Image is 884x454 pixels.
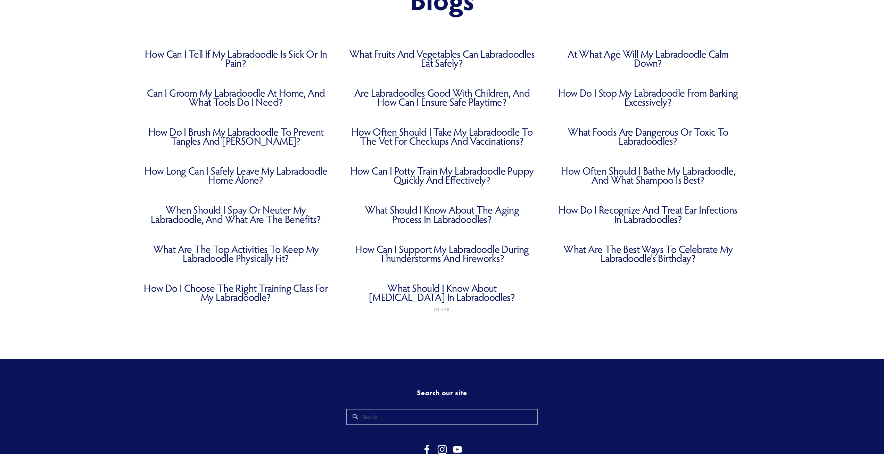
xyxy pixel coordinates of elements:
[349,205,535,223] a: What Should I Know About the Aging Process in Labradoodles?
[349,166,535,184] a: How Can I Potty Train My Labradoodle Puppy Quickly and Effectively?
[431,305,453,314] span: Older
[417,389,467,397] strong: Search our site
[349,127,535,145] a: How Often Should I Take My Labradoodle to the Vet for Checkups and Vaccinations?
[555,88,741,106] a: How Do I Stop My Labradoodle from Barking Excessively?
[349,88,535,106] a: Are Labradoodles Good with Children, and How Can I Ensure Safe Playtime?
[143,88,329,106] a: Can I Groom My Labradoodle at Home, and What Tools Do I Need?
[349,49,535,67] a: What Fruits and Vegetables Can Labradoodles Eat Safely?
[555,245,741,263] a: What Are the Best Ways to Celebrate My Labradoodle's Birthday?
[428,302,456,317] a: Older
[143,284,329,302] a: How Do I Choose the Right Training Class for My Labradoodle?
[555,127,741,145] a: What Foods Are Dangerous or Toxic to Labradoodles?
[349,284,535,302] a: What Should I Know About [MEDICAL_DATA] in Labradoodles?
[143,245,329,263] a: What Are the Top Activities to Keep My Labradoodle Physically Fit?
[555,166,741,184] a: How Often Should I Bathe My Labradoodle, and What Shampoo Is Best?
[143,166,329,184] a: How Long Can I Safely Leave My Labradoodle Home Alone?
[143,205,329,223] a: When Should I Spay or Neuter My Labradoodle, and What Are the Benefits?
[143,49,329,67] a: How Can I Tell If My Labradoodle Is Sick or in Pain?
[349,245,535,263] a: How Can I Support My Labradoodle During Thunderstorms and Fireworks?
[143,127,329,145] a: How Do I Brush My Labradoodle to Prevent Tangles and [PERSON_NAME]?
[346,409,538,425] input: Search
[555,205,741,223] a: How Do I Recognize and Treat Ear Infections in Labradoodles?
[555,49,741,67] a: At What Age Will My Labradoodle Calm Down?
